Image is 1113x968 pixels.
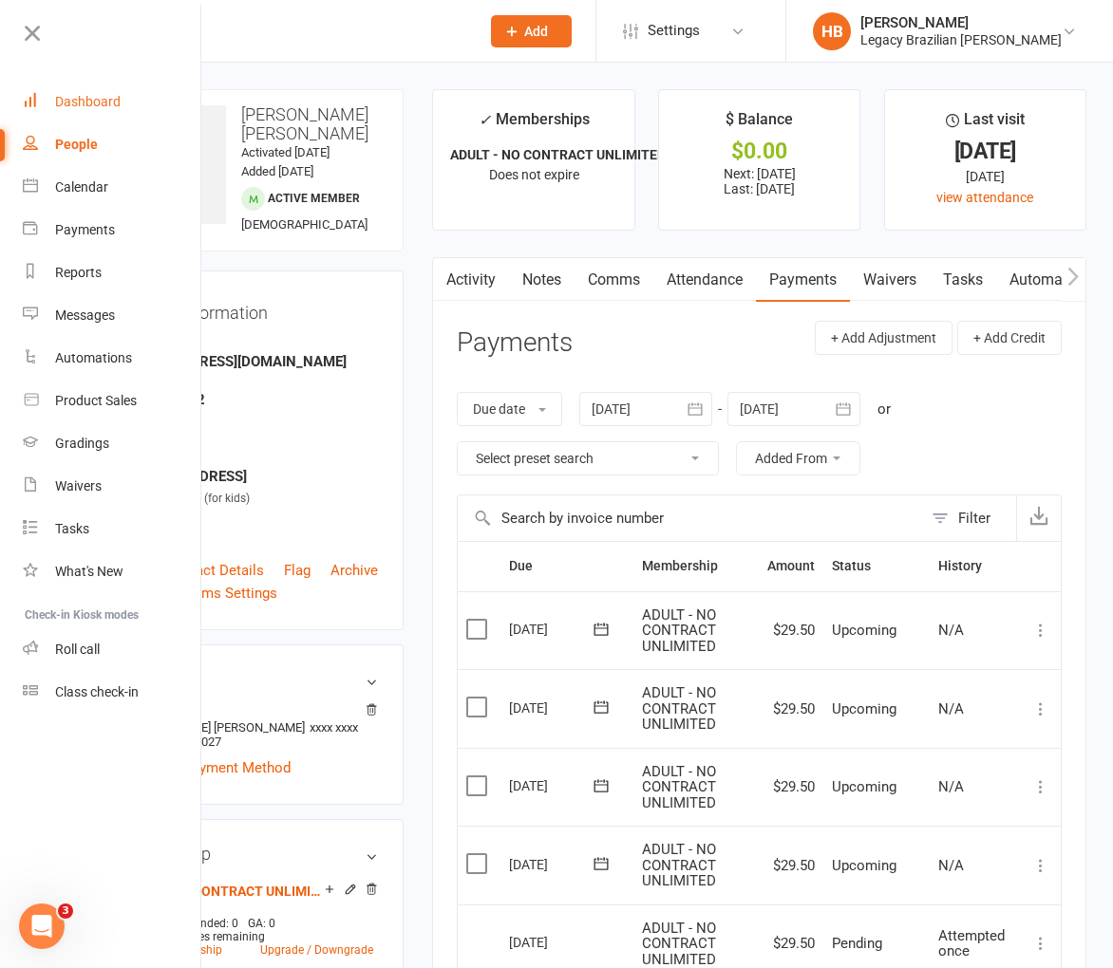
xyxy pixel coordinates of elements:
[832,622,896,639] span: Upcoming
[120,884,325,899] a: ADULT - NO CONTRACT UNLIMITED
[120,375,378,393] div: Mobile Number
[55,642,100,657] div: Roll call
[120,490,378,508] div: Guardian Name (for kids)
[23,508,202,550] a: Tasks
[23,628,202,671] a: Roll call
[832,700,896,717] span: Upcoming
[877,398,891,420] div: or
[938,622,964,639] span: N/A
[930,542,1021,590] th: History
[120,506,378,523] strong: -
[642,606,716,655] span: ADULT - NO CONTRACT UNLIMITED
[23,294,202,337] a: Messages
[19,903,65,949] iframe: Intercom live chat
[107,105,387,143] h3: [PERSON_NAME] [PERSON_NAME]
[642,763,716,811] span: ADULT - NO CONTRACT UNLIMITED
[479,107,590,142] div: Memberships
[756,258,850,302] a: Payments
[759,826,823,904] td: $29.50
[120,337,378,355] div: Email
[676,166,842,196] p: Next: [DATE] Last: [DATE]
[120,451,378,469] div: Address
[946,107,1025,141] div: Last visit
[938,778,964,795] span: N/A
[509,693,596,722] div: [DATE]
[120,528,378,546] div: Location
[823,542,930,590] th: Status
[736,441,860,475] button: Added From
[575,258,653,302] a: Comms
[23,422,202,465] a: Gradings
[815,321,953,355] button: + Add Adjustment
[55,307,115,323] div: Messages
[115,899,378,914] div: —
[55,350,132,365] div: Automations
[860,14,1062,31] div: [PERSON_NAME]
[922,495,1016,541] button: Filter
[120,429,378,446] strong: [DATE]
[938,700,964,717] span: N/A
[117,703,378,752] li: [PERSON_NAME] [PERSON_NAME]
[938,857,964,874] span: N/A
[642,684,716,733] span: ADULT - NO CONTRACT UNLIMITED
[113,18,466,45] input: Search...
[55,222,115,237] div: Payments
[633,542,759,590] th: Membership
[832,778,896,795] span: Upcoming
[936,190,1033,205] a: view attendance
[860,31,1062,48] div: Legacy Brazilian [PERSON_NAME]
[23,166,202,209] a: Calendar
[642,841,716,889] span: ADULT - NO CONTRACT UNLIMITED
[489,167,579,182] span: Does not expire
[23,337,202,380] a: Automations
[509,849,596,879] div: [DATE]
[996,258,1109,302] a: Automations
[759,748,823,827] td: $29.50
[902,141,1068,161] div: [DATE]
[55,94,121,109] div: Dashboard
[55,137,98,152] div: People
[648,9,700,52] span: Settings
[55,265,102,280] div: Reports
[241,145,330,159] time: Activated [DATE]
[23,123,202,166] a: People
[759,591,823,670] td: $29.50
[23,380,202,422] a: Product Sales
[813,12,851,50] div: HB
[930,258,996,302] a: Tasks
[55,393,137,408] div: Product Sales
[759,669,823,748] td: $29.50
[241,164,313,178] time: Added [DATE]
[58,903,73,919] span: 3
[268,192,360,205] span: Active member
[938,927,1005,960] span: Attempted once
[55,179,108,195] div: Calendar
[55,521,89,536] div: Tasks
[850,258,930,302] a: Waivers
[902,166,1068,187] div: [DATE]
[509,771,596,800] div: [DATE]
[479,111,491,129] i: ✓
[117,296,378,323] h3: Contact information
[450,147,666,162] strong: ADULT - NO CONTRACT UNLIMITED
[491,15,572,47] button: Add
[832,935,882,952] span: Pending
[117,756,291,779] a: Add / Edit Payment Method
[120,391,378,408] strong: 0492910682
[957,321,1062,355] button: + Add Credit
[179,917,238,930] span: Attended: 0
[23,81,202,123] a: Dashboard
[676,141,842,161] div: $0.00
[330,559,378,582] a: Archive
[509,614,596,643] div: [DATE]
[55,478,102,493] div: Waivers
[117,670,378,689] h3: Wallet
[524,24,548,39] span: Add
[653,258,756,302] a: Attendance
[457,392,562,426] button: Due date
[55,564,123,579] div: What's New
[117,845,378,864] h3: Membership
[23,550,202,593] a: What's New
[120,413,378,431] div: Date of Birth
[433,258,509,302] a: Activity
